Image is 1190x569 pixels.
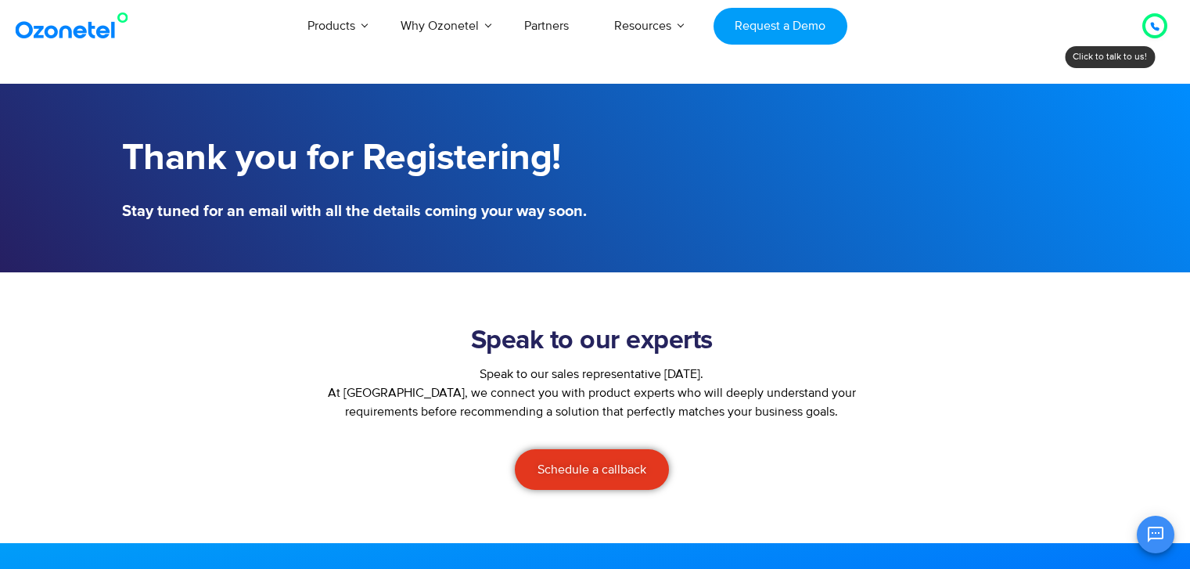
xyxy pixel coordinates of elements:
a: Schedule a callback [515,449,669,490]
h5: Stay tuned for an email with all the details coming your way soon. [122,203,588,219]
div: Speak to our sales representative [DATE]. [315,365,870,384]
button: Open chat [1137,516,1174,553]
span: Schedule a callback [537,463,646,476]
h2: Speak to our experts [315,326,870,357]
h1: Thank you for Registering! [122,137,588,180]
a: Request a Demo [714,8,847,45]
p: At [GEOGRAPHIC_DATA], we connect you with product experts who will deeply understand your require... [315,384,870,421]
